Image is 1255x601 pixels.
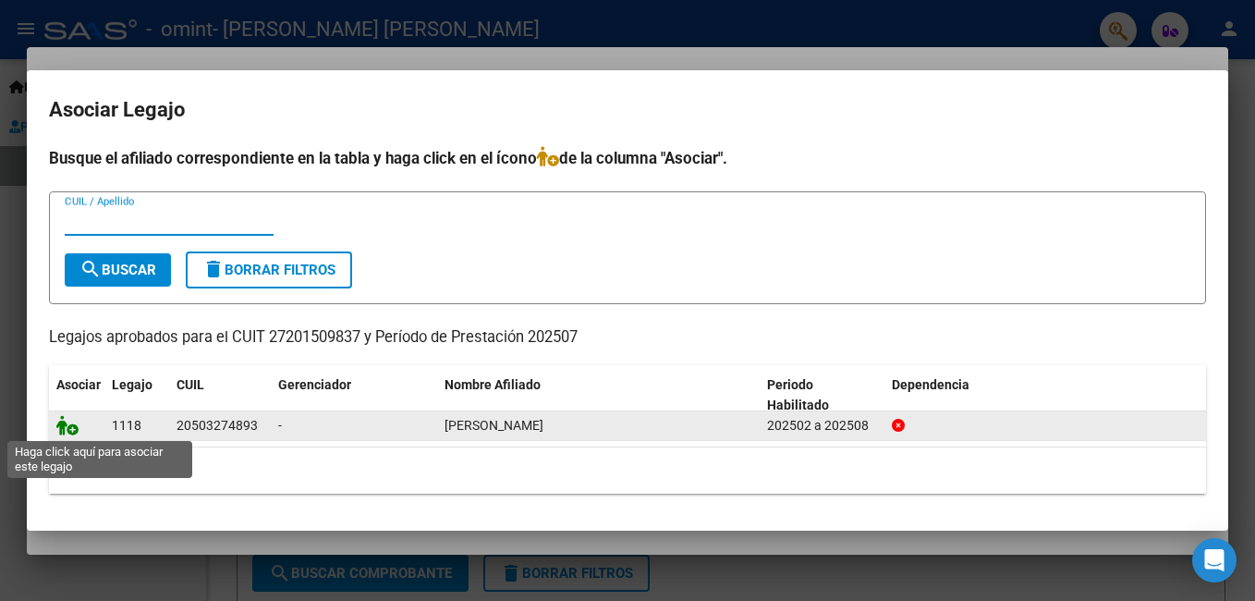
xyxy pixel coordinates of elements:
p: Legajos aprobados para el CUIT 27201509837 y Período de Prestación 202507 [49,326,1206,350]
span: Asociar [56,377,101,392]
button: Borrar Filtros [186,251,352,288]
span: Gerenciador [278,377,351,392]
span: CUIL [177,377,204,392]
button: Buscar [65,253,171,287]
span: Dependencia [892,377,969,392]
mat-icon: delete [202,258,225,280]
div: 1 registros [49,448,1206,494]
div: Open Intercom Messenger [1192,538,1237,583]
span: Borrar Filtros [202,262,335,278]
datatable-header-cell: Dependencia [884,365,1207,426]
span: - [278,418,282,433]
datatable-header-cell: Periodo Habilitado [760,365,884,426]
span: Legajo [112,377,152,392]
h2: Asociar Legajo [49,92,1206,128]
span: Buscar [79,262,156,278]
datatable-header-cell: Asociar [49,365,104,426]
span: Periodo Habilitado [767,377,829,413]
datatable-header-cell: CUIL [169,365,271,426]
datatable-header-cell: Gerenciador [271,365,437,426]
h4: Busque el afiliado correspondiente en la tabla y haga click en el ícono de la columna "Asociar". [49,146,1206,170]
span: Nombre Afiliado [445,377,541,392]
span: 1118 [112,418,141,433]
mat-icon: search [79,258,102,280]
div: 202502 a 202508 [767,415,877,436]
datatable-header-cell: Legajo [104,365,169,426]
datatable-header-cell: Nombre Afiliado [437,365,760,426]
span: URRETA VERITIER TOMAS [445,418,543,433]
div: 20503274893 [177,415,258,436]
